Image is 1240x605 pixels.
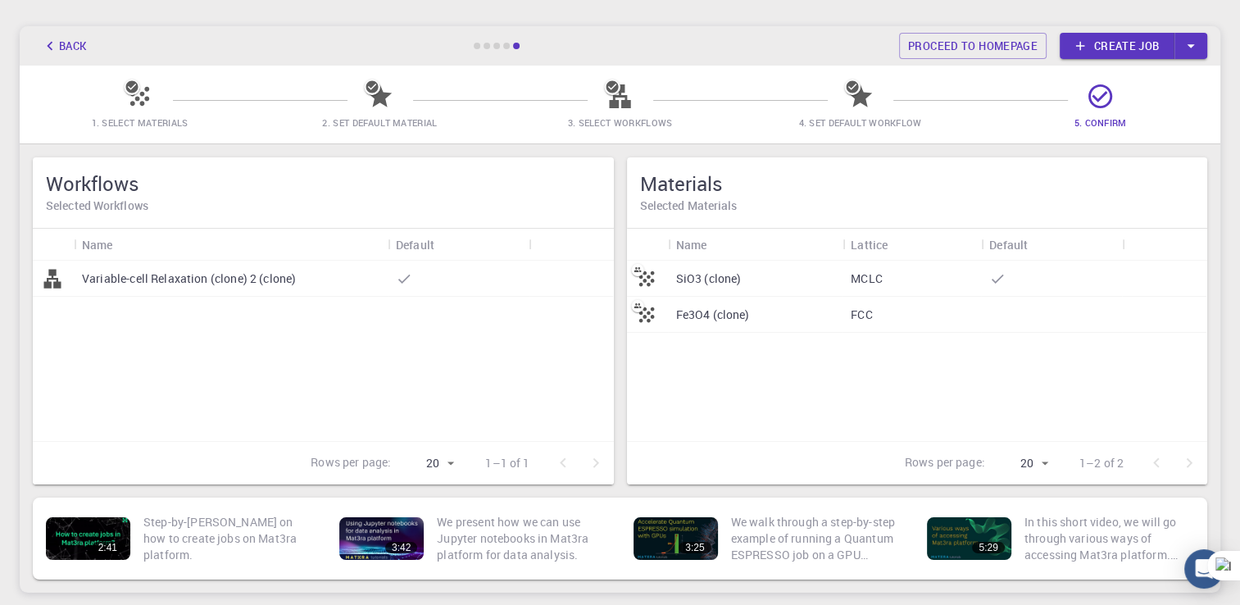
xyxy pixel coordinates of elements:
p: MCLC [851,271,883,287]
h5: Workflows [46,171,601,197]
button: Back [33,33,95,59]
div: 2:41 [92,542,124,553]
div: Icon [627,229,668,261]
a: 2:41Step-by-[PERSON_NAME] on how to create jobs on Mat3ra platform. [39,504,320,573]
p: Rows per page: [905,454,985,473]
h6: Selected Materials [640,197,1195,215]
div: Default [989,229,1028,261]
p: We present how we can use Jupyter notebooks in Mat3ra platform for data analysis. [437,514,606,563]
a: Create job [1060,33,1174,59]
span: 1. Select Materials [92,116,188,129]
p: 1–1 of 1 [485,455,529,471]
div: 20 [992,452,1053,475]
p: Variable-cell Relaxation (clone) 2 (clone) [82,271,296,287]
div: Lattice [851,229,888,261]
button: Sort [434,231,461,257]
div: Name [668,229,843,261]
a: Proceed to homepage [899,33,1047,59]
div: Default [396,229,434,261]
div: 5:29 [972,542,1004,553]
p: We walk through a step-by-step example of running a Quantum ESPRESSO job on a GPU enabled node. W... [731,514,901,563]
div: 20 [397,452,459,475]
p: In this short video, we will go through various ways of accessing Mat3ra platform. There are thre... [1024,514,1194,563]
div: Lattice [843,229,981,261]
div: 3:25 [679,542,711,553]
p: 1–2 of 2 [1079,455,1124,471]
span: 4. Set Default Workflow [798,116,921,129]
p: SiO3 (clone) [676,271,742,287]
div: Default [388,229,529,261]
p: Rows per page: [311,454,391,473]
span: Support [33,11,92,26]
p: Fe3O4 (clone) [676,307,750,323]
div: Open Intercom Messenger [1184,549,1224,589]
a: 3:42We present how we can use Jupyter notebooks in Mat3ra platform for data analysis. [333,504,613,573]
div: Name [676,229,707,261]
button: Sort [113,231,139,257]
span: 5. Confirm [1074,116,1126,129]
div: Name [74,229,388,261]
p: Step-by-[PERSON_NAME] on how to create jobs on Mat3ra platform. [143,514,313,563]
h6: Selected Workflows [46,197,601,215]
a: 5:29In this short video, we will go through various ways of accessing Mat3ra platform. There are ... [920,504,1201,573]
div: Name [82,229,113,261]
span: 3. Select Workflows [568,116,673,129]
a: 3:25We walk through a step-by-step example of running a Quantum ESPRESSO job on a GPU enabled nod... [627,504,907,573]
div: Icon [33,229,74,261]
div: 3:42 [385,542,417,553]
button: Sort [706,231,733,257]
p: FCC [851,307,872,323]
button: Sort [888,231,914,257]
h5: Materials [640,171,1195,197]
span: 2. Set Default Material [322,116,437,129]
button: Sort [1028,231,1054,257]
div: Default [981,229,1122,261]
